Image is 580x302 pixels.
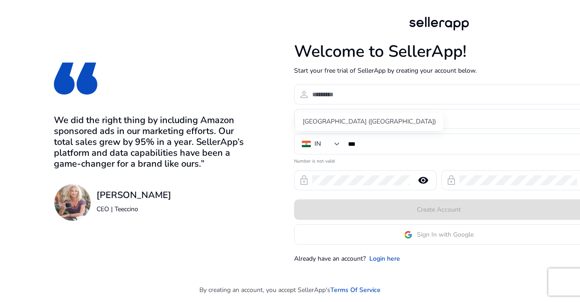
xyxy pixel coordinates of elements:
[97,190,171,201] h3: [PERSON_NAME]
[446,175,457,186] span: lock
[294,254,366,263] p: Already have an account?
[412,175,434,186] mat-icon: remove_red_eye
[295,113,443,131] div: [GEOGRAPHIC_DATA] ([GEOGRAPHIC_DATA])
[54,115,247,169] h3: We did the right thing by including Amazon sponsored ads in our marketing efforts. Our total sale...
[299,89,309,100] span: person
[330,285,381,295] a: Terms Of Service
[97,204,171,214] p: CEO | Teeccino
[314,139,321,149] div: IN
[369,254,400,263] a: Login here
[299,175,309,186] span: lock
